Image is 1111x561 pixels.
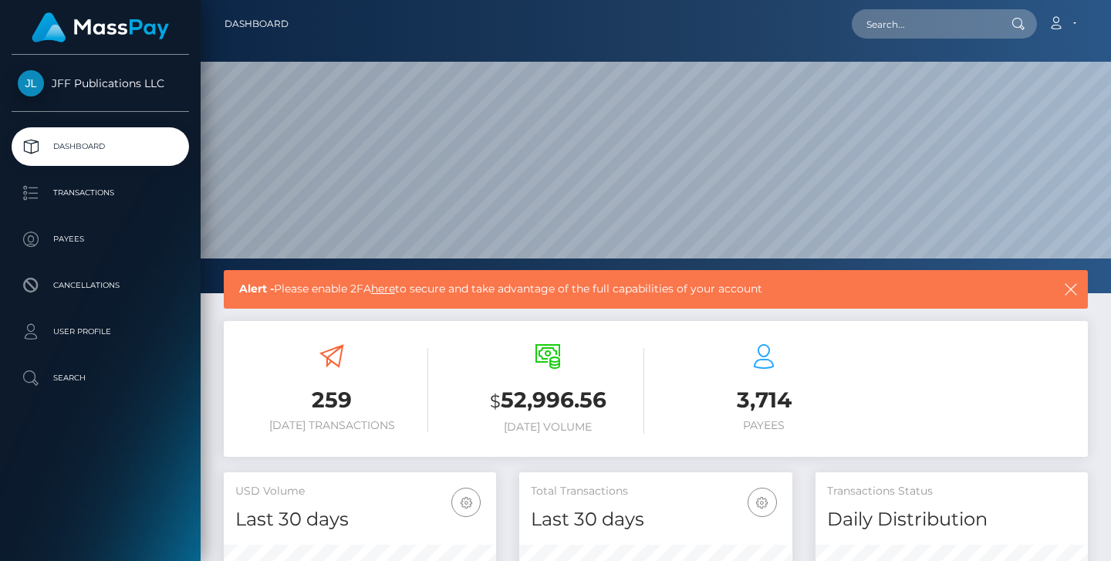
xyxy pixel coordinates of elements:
h5: USD Volume [235,484,485,499]
span: JFF Publications LLC [12,76,189,90]
h5: Transactions Status [827,484,1076,499]
img: JFF Publications LLC [18,70,44,96]
a: here [371,282,395,296]
h4: Daily Distribution [827,506,1076,533]
p: Cancellations [18,274,183,297]
p: Search [18,367,183,390]
h3: 259 [235,385,428,415]
h6: Payees [667,419,860,432]
h3: 3,714 [667,385,860,415]
input: Search... [852,9,997,39]
p: Dashboard [18,135,183,158]
h3: 52,996.56 [451,385,644,417]
a: Transactions [12,174,189,212]
a: Payees [12,220,189,259]
small: $ [490,390,501,412]
a: Search [12,359,189,397]
h4: Last 30 days [531,506,780,533]
img: MassPay Logo [32,12,169,42]
h6: [DATE] Volume [451,421,644,434]
p: User Profile [18,320,183,343]
h5: Total Transactions [531,484,780,499]
a: Dashboard [225,8,289,40]
h6: [DATE] Transactions [235,419,428,432]
h4: Last 30 days [235,506,485,533]
p: Transactions [18,181,183,204]
span: Please enable 2FA to secure and take advantage of the full capabilities of your account [239,281,981,297]
a: Dashboard [12,127,189,166]
a: User Profile [12,313,189,351]
b: Alert - [239,282,274,296]
p: Payees [18,228,183,251]
a: Cancellations [12,266,189,305]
